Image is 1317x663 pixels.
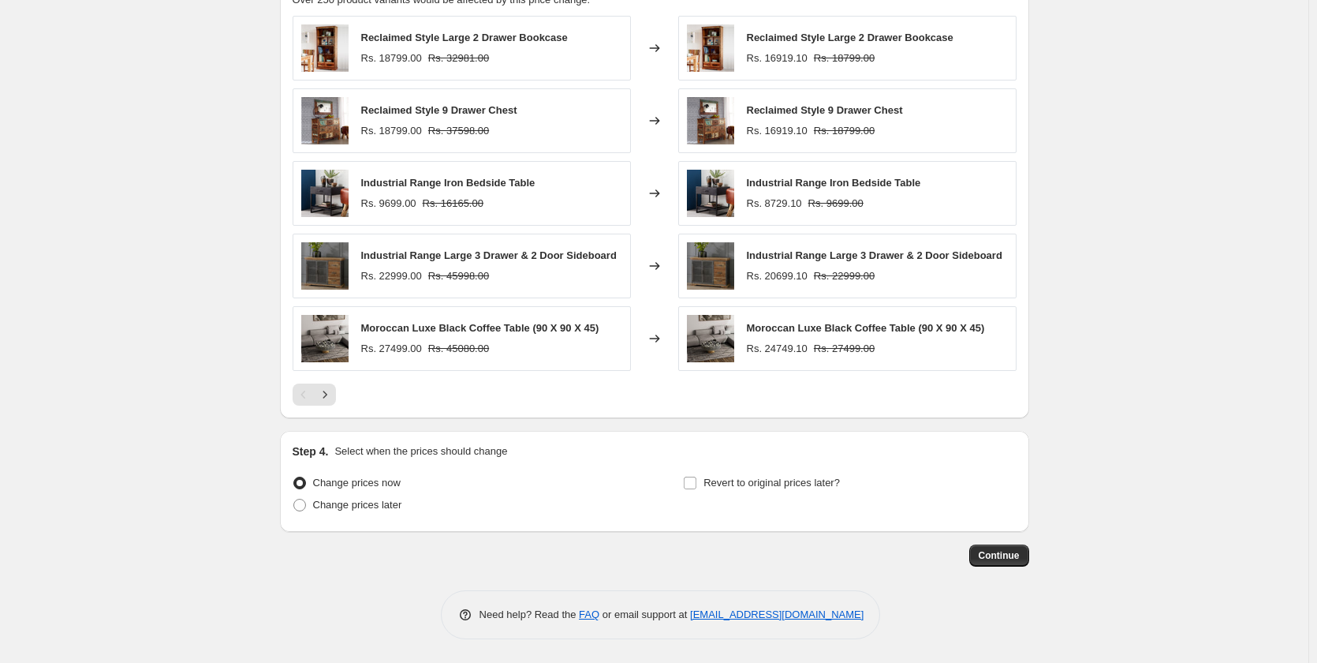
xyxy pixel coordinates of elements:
span: Industrial Range Large 3 Drawer & 2 Door Sideboard [747,249,1002,261]
nav: Pagination [293,384,336,406]
strike: Rs. 9699.00 [808,196,864,212]
div: Rs. 22999.00 [361,268,422,284]
strike: Rs. 32981.00 [428,51,489,66]
img: IHUB-328_7_80x.jpg [687,315,734,362]
strike: Rs. 22999.00 [814,268,875,284]
a: FAQ [579,609,599,620]
img: IHUB-123_4_4f7f7190-4c64-478a-bb70-887fcb22f3e5_80x.jpg [301,97,349,144]
span: Change prices later [313,499,402,511]
img: IHUB-328_7_80x.jpg [301,315,349,362]
div: Rs. 24749.10 [747,341,808,357]
img: IHUB-191_6_590ab674-dab2-47c9-a884-8dc2cb64b903_80x.jpg [687,242,734,290]
div: Rs. 20699.10 [747,268,808,284]
span: or email support at [599,609,690,620]
strike: Rs. 16165.00 [423,196,483,212]
img: IHUB-122_4_e8d93e49-41df-472a-a59e-4b7b0acf130b_80x.jpg [687,24,734,72]
span: Reclaimed Style Large 2 Drawer Bookcase [747,32,953,43]
div: Rs. 16919.10 [747,51,808,66]
strike: Rs. 37598.00 [428,123,489,139]
h2: Step 4. [293,444,329,459]
span: Reclaimed Style 9 Drawer Chest [361,104,517,116]
span: Change prices now [313,477,401,489]
span: Industrial Range Large 3 Drawer & 2 Door Sideboard [361,249,617,261]
strike: Rs. 45080.00 [428,341,489,357]
span: Industrial Range Iron Bedside Table [747,177,921,189]
span: Industrial Range Iron Bedside Table [361,177,535,189]
div: Rs. 18799.00 [361,51,422,66]
span: Revert to original prices later? [703,477,840,489]
img: IHUB-185_3_764e5946-454f-41f9-862d-f7f488cf8b26_80x.jpg [687,170,734,217]
button: Continue [969,545,1029,567]
div: Rs. 27499.00 [361,341,422,357]
button: Next [314,384,336,406]
div: Rs. 9699.00 [361,196,416,212]
strike: Rs. 18799.00 [814,51,875,66]
div: Rs. 18799.00 [361,123,422,139]
strike: Rs. 45998.00 [428,268,489,284]
img: IHUB-123_4_4f7f7190-4c64-478a-bb70-887fcb22f3e5_80x.jpg [687,97,734,144]
span: Moroccan Luxe Black Coffee Table (90 X 90 X 45) [361,322,599,334]
img: IHUB-185_3_764e5946-454f-41f9-862d-f7f488cf8b26_80x.jpg [301,170,349,217]
span: Need help? Read the [479,609,580,620]
strike: Rs. 18799.00 [814,123,875,139]
strike: Rs. 27499.00 [814,341,875,357]
span: Reclaimed Style 9 Drawer Chest [747,104,903,116]
img: IHUB-191_6_590ab674-dab2-47c9-a884-8dc2cb64b903_80x.jpg [301,242,349,290]
p: Select when the prices should change [334,444,507,459]
span: Moroccan Luxe Black Coffee Table (90 X 90 X 45) [747,322,985,334]
img: IHUB-122_4_e8d93e49-41df-472a-a59e-4b7b0acf130b_80x.jpg [301,24,349,72]
span: Reclaimed Style Large 2 Drawer Bookcase [361,32,568,43]
span: Continue [979,549,1020,562]
a: [EMAIL_ADDRESS][DOMAIN_NAME] [690,609,864,620]
div: Rs. 8729.10 [747,196,802,212]
div: Rs. 16919.10 [747,123,808,139]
